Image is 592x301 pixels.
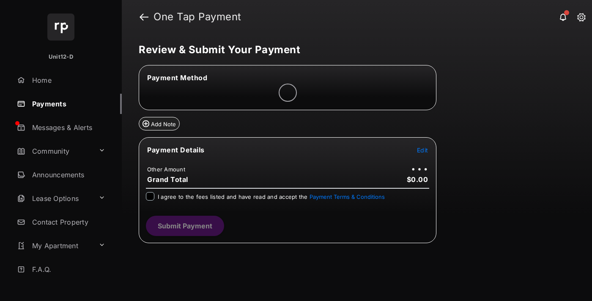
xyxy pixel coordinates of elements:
a: F.A.Q. [14,259,122,279]
span: Edit [417,146,428,154]
p: Unit12-D [49,53,73,61]
a: Lease Options [14,188,95,209]
img: svg+xml;base64,PHN2ZyB4bWxucz0iaHR0cDovL3d3dy53My5vcmcvMjAwMC9zdmciIHdpZHRoPSI2NCIgaGVpZ2h0PSI2NC... [47,14,74,41]
span: Payment Details [147,146,205,154]
a: My Apartment [14,236,95,256]
span: I agree to the fees listed and have read and accept the [158,193,385,200]
a: Contact Property [14,212,122,232]
td: Other Amount [147,165,186,173]
a: Home [14,70,122,90]
button: Edit [417,146,428,154]
a: Payments [14,94,122,114]
button: I agree to the fees listed and have read and accept the [310,193,385,200]
span: Grand Total [147,175,188,184]
a: Announcements [14,165,122,185]
span: Payment Method [147,73,207,82]
span: $0.00 [407,175,428,184]
strong: One Tap Payment [153,12,241,22]
a: Community [14,141,95,161]
button: Submit Payment [146,216,224,236]
h5: Review & Submit Your Payment [139,45,568,55]
a: Messages & Alerts [14,117,122,138]
button: Add Note [139,117,180,130]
